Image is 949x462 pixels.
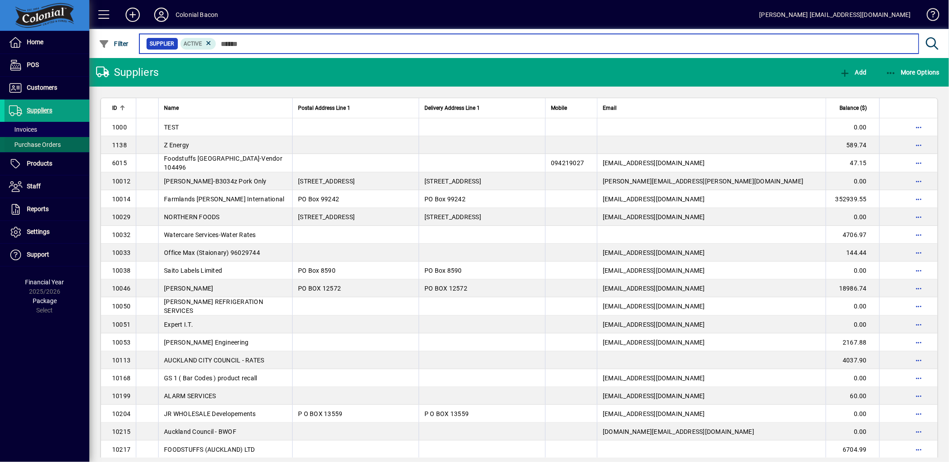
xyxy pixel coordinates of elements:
[164,410,256,417] span: JR WHOLESALE Developements
[603,196,705,203] span: [EMAIL_ADDRESS][DOMAIN_NAME]
[112,285,130,292] span: 10046
[9,126,37,133] span: Invoices
[147,7,176,23] button: Profile
[298,196,339,203] span: PO Box 99242
[112,357,130,364] span: 10113
[424,410,469,417] span: P O BOX 13559
[912,281,926,296] button: More options
[164,213,220,221] span: NORTHERN FOODS
[25,279,64,286] span: Financial Year
[4,175,89,198] a: Staff
[603,249,705,256] span: [EMAIL_ADDRESS][DOMAIN_NAME]
[164,285,213,292] span: [PERSON_NAME]
[4,77,89,99] a: Customers
[164,155,282,171] span: Foodstuffs [GEOGRAPHIC_DATA]-Vendor 104496
[298,267,336,274] span: PO Box 8590
[826,136,879,154] td: 589.74
[912,353,926,367] button: More options
[912,174,926,188] button: More options
[112,103,130,113] div: ID
[112,446,130,453] span: 10217
[912,246,926,260] button: More options
[27,251,49,258] span: Support
[112,428,130,435] span: 10215
[826,333,879,351] td: 2167.88
[603,375,705,382] span: [EMAIL_ADDRESS][DOMAIN_NAME]
[118,7,147,23] button: Add
[603,159,705,166] span: [EMAIL_ADDRESS][DOMAIN_NAME]
[603,303,705,310] span: [EMAIL_ADDRESS][DOMAIN_NAME]
[912,156,926,170] button: More options
[164,267,222,274] span: Saito Labels Limited
[826,351,879,369] td: 4037.90
[112,124,127,131] span: 1000
[96,65,159,79] div: Suppliers
[164,178,267,185] span: [PERSON_NAME]-B3034z Pork Only
[826,369,879,387] td: 0.00
[4,122,89,137] a: Invoices
[912,192,926,206] button: More options
[27,160,52,167] span: Products
[27,84,57,91] span: Customers
[826,387,879,405] td: 60.00
[298,285,341,292] span: PO BOX 12572
[603,392,705,400] span: [EMAIL_ADDRESS][DOMAIN_NAME]
[912,138,926,152] button: More options
[886,69,940,76] span: More Options
[603,428,754,435] span: [DOMAIN_NAME][EMAIL_ADDRESS][DOMAIN_NAME]
[826,172,879,190] td: 0.00
[837,64,869,80] button: Add
[164,124,179,131] span: TEST
[298,410,342,417] span: P O BOX 13559
[99,40,129,47] span: Filter
[298,213,355,221] span: [STREET_ADDRESS]
[424,213,481,221] span: [STREET_ADDRESS]
[4,137,89,152] a: Purchase Orders
[912,442,926,457] button: More options
[826,262,879,279] td: 0.00
[112,410,130,417] span: 10204
[164,321,193,328] span: Expert I.T.
[112,196,130,203] span: 10014
[912,389,926,403] button: More options
[164,231,256,238] span: Watercare Services-Water Rates
[603,285,705,292] span: [EMAIL_ADDRESS][DOMAIN_NAME]
[603,410,705,417] span: [EMAIL_ADDRESS][DOMAIN_NAME]
[826,208,879,226] td: 0.00
[912,335,926,350] button: More options
[112,303,130,310] span: 10050
[164,298,263,314] span: [PERSON_NAME] REFRIGERATION SERVICES
[603,103,820,113] div: Email
[912,299,926,313] button: More options
[298,178,355,185] span: [STREET_ADDRESS]
[176,8,218,22] div: Colonial Bacon
[97,36,131,52] button: Filter
[27,107,52,114] span: Suppliers
[603,321,705,328] span: [EMAIL_ADDRESS][DOMAIN_NAME]
[551,159,584,166] span: 094219027
[164,428,236,435] span: Auckland Council - BWOF
[826,190,879,208] td: 352939.55
[112,392,130,400] span: 10199
[112,339,130,346] span: 10053
[112,103,117,113] span: ID
[912,263,926,278] button: More options
[826,154,879,172] td: 47.15
[912,407,926,421] button: More options
[4,31,89,54] a: Home
[27,61,39,68] span: POS
[912,425,926,439] button: More options
[424,285,467,292] span: PO BOX 12572
[826,316,879,333] td: 0.00
[298,103,350,113] span: Postal Address Line 1
[424,178,481,185] span: [STREET_ADDRESS]
[112,231,130,238] span: 10032
[4,244,89,266] a: Support
[4,153,89,175] a: Products
[424,196,466,203] span: PO Box 99242
[912,228,926,242] button: More options
[164,249,260,256] span: Office Max (Staionary) 96029744
[424,103,480,113] span: Delivery Address Line 1
[181,38,216,50] mat-chip: Activation Status: Active
[840,103,867,113] span: Balance ($)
